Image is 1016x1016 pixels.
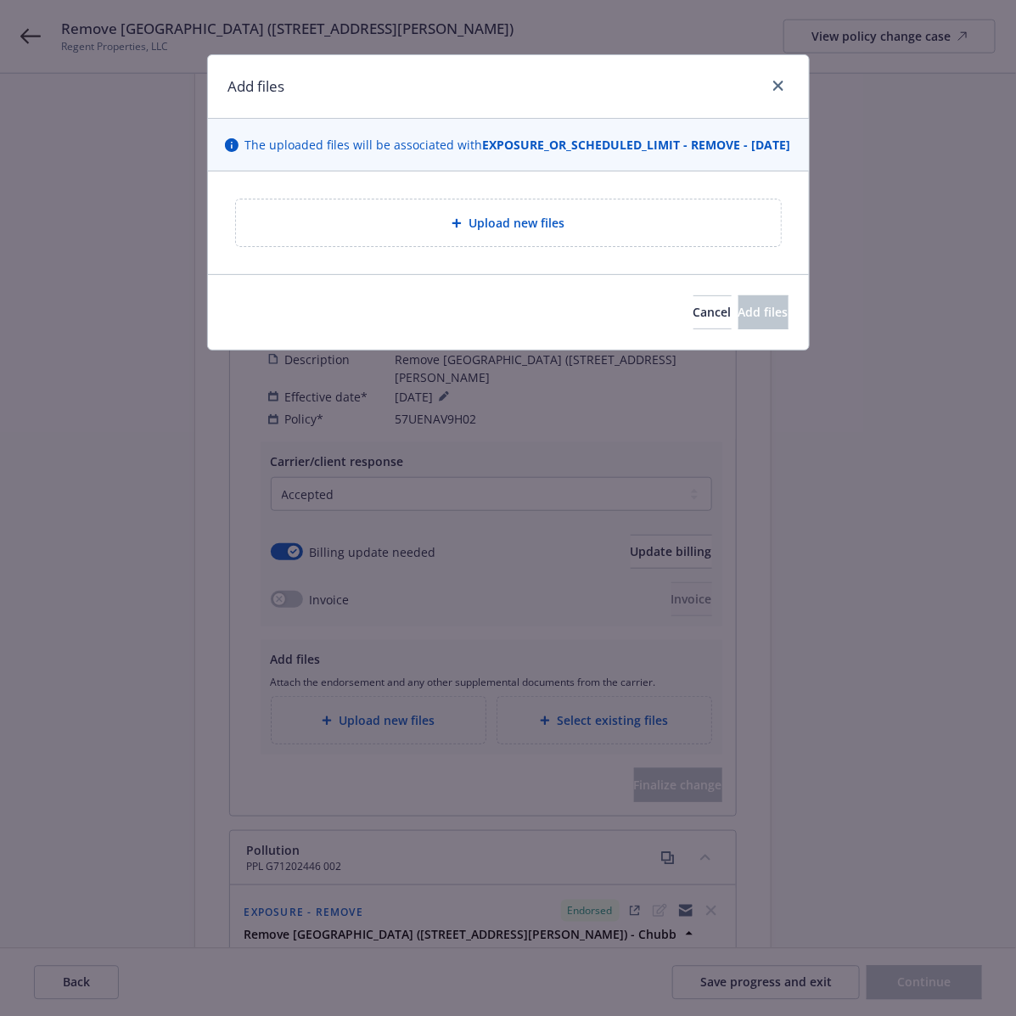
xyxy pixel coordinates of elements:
[228,76,285,98] h1: Add files
[235,199,782,247] div: Upload new files
[693,295,732,329] button: Cancel
[738,295,789,329] button: Add files
[245,136,791,154] span: The uploaded files will be associated with
[693,304,732,320] span: Cancel
[483,137,791,153] strong: EXPOSURE_OR_SCHEDULED_LIMIT - REMOVE - [DATE]
[469,214,564,232] span: Upload new files
[738,304,789,320] span: Add files
[768,76,789,96] a: close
